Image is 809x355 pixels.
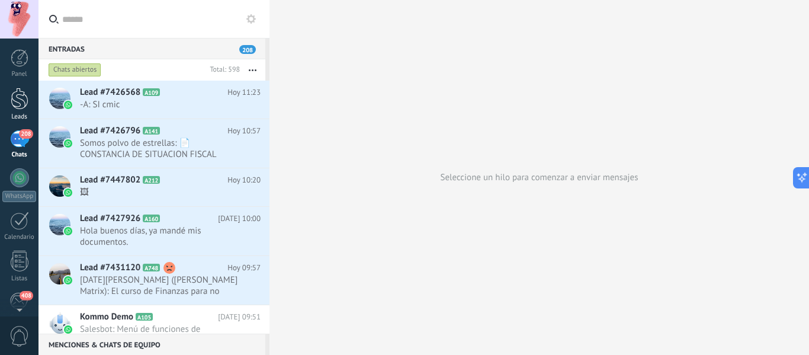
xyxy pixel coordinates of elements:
[64,139,72,148] img: waba.svg
[143,215,160,222] span: A160
[2,151,37,159] div: Chats
[80,125,140,137] span: Lead #7426796
[64,101,72,109] img: waba.svg
[38,207,269,255] a: Lead #7427926 A160 [DATE] 10:00 Hola buenos días, ya mandé mis documentos.
[227,87,261,98] span: Hoy 11:23
[80,187,238,198] span: 🖼
[2,71,37,78] div: Panel
[218,311,261,323] span: [DATE] 09:51
[80,311,133,323] span: Kommo Demo
[38,38,265,59] div: Entradas
[227,125,261,137] span: Hoy 10:57
[239,45,256,54] span: 208
[205,64,240,76] div: Total: 598
[80,324,238,346] span: Salesbot: Menú de funciones de WhatsApp ¡Desbloquea la mensajería mejorada en WhatsApp! Haz clic ...
[38,334,265,355] div: Menciones & Chats de equipo
[143,88,160,96] span: A109
[240,59,265,81] button: Más
[80,87,140,98] span: Lead #7426568
[64,276,72,284] img: waba.svg
[80,137,238,160] span: Somos polvo de estrellas: 📄 CONSTANCIA DE SITUACION FISCAL ITC.pdf
[64,188,72,197] img: waba.svg
[2,275,37,283] div: Listas
[49,63,101,77] div: Chats abiertos
[80,174,140,186] span: Lead #7447802
[143,264,160,271] span: A748
[64,325,72,334] img: waba.svg
[80,213,140,225] span: Lead #7427926
[80,274,238,297] span: [DATE][PERSON_NAME] ([PERSON_NAME] Matrix): El curso de Finanzas para no financieros??
[143,176,160,184] span: A212
[38,119,269,168] a: Lead #7426796 A141 Hoy 10:57 Somos polvo de estrellas: 📄 CONSTANCIA DE SITUACION FISCAL ITC.pdf
[136,313,153,321] span: A105
[2,191,36,202] div: WhatsApp
[38,256,269,305] a: Lead #7431120 A748 Hoy 09:57 [DATE][PERSON_NAME] ([PERSON_NAME] Matrix): El curso de Finanzas par...
[227,174,261,186] span: Hoy 10:20
[227,262,261,274] span: Hoy 09:57
[38,168,269,206] a: Lead #7447802 A212 Hoy 10:20 🖼
[19,129,33,139] span: 208
[80,225,238,248] span: Hola buenos días, ya mandé mis documentos.
[20,291,33,300] span: 408
[80,262,140,274] span: Lead #7431120
[2,234,37,241] div: Calendario
[38,81,269,119] a: Lead #7426568 A109 Hoy 11:23 -A: SI cmic
[64,227,72,235] img: waba.svg
[2,113,37,121] div: Leads
[143,127,160,135] span: A141
[80,99,238,110] span: -A: SI cmic
[38,305,269,354] a: Kommo Demo A105 [DATE] 09:51 Salesbot: Menú de funciones de WhatsApp ¡Desbloquea la mensajería me...
[218,213,261,225] span: [DATE] 10:00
